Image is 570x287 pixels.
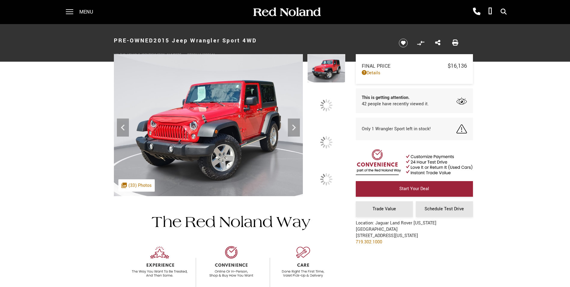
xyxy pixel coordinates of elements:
[362,63,448,69] span: Final Price
[416,39,425,48] button: Compare vehicle
[252,7,321,17] img: Red Noland Auto Group
[373,206,396,212] span: Trade Value
[356,220,473,250] div: Location: Jaguar Land Rover [US_STATE][GEOGRAPHIC_DATA] [STREET_ADDRESS][US_STATE]
[114,54,303,196] img: Used 2015 Firecracker Red Clear Coat Jeep Sport image 1
[307,54,345,83] img: Used 2015 Firecracker Red Clear Coat Jeep Sport image 1
[452,39,458,47] a: Print this Pre-Owned 2015 Jeep Wrangler Sport 4WD
[356,181,473,197] a: Start Your Deal
[362,94,429,101] span: This is getting attention.
[397,38,410,48] button: Save vehicle
[114,29,389,53] h1: 2015 Jeep Wrangler Sport 4WD
[356,201,413,217] a: Trade Value
[114,53,120,57] span: VIN:
[114,37,154,45] strong: Pre-Owned
[356,239,382,245] a: 719.302.1000
[198,53,215,57] span: UL520954A
[448,62,467,70] span: $16,136
[399,186,429,192] span: Start Your Deal
[362,62,467,70] a: Final Price $16,136
[118,179,155,192] div: (33) Photos
[362,126,431,132] span: Only 1 Wrangler Sport left in stock!
[435,39,440,47] a: Share this Pre-Owned 2015 Jeep Wrangler Sport 4WD
[425,206,464,212] span: Schedule Test Drive
[120,53,181,57] span: [US_VEHICLE_IDENTIFICATION_NUMBER]
[416,201,473,217] a: Schedule Test Drive
[187,53,198,57] span: Stock:
[362,101,429,107] span: 42 people have recently viewed it.
[362,70,467,76] a: Details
